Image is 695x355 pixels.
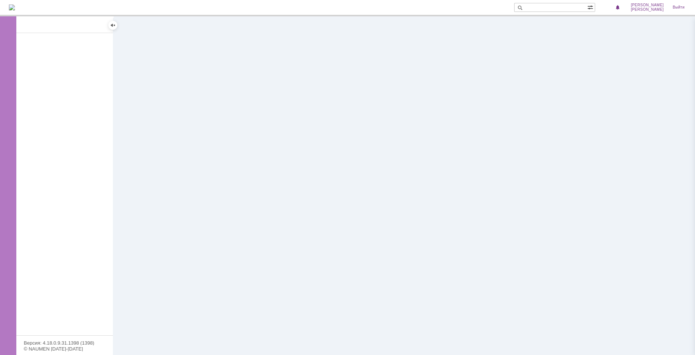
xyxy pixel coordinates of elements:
span: Расширенный поиск [587,3,595,10]
a: Перейти на домашнюю страницу [9,4,15,10]
div: © NAUMEN [DATE]-[DATE] [24,346,105,351]
div: Версия: 4.18.0.9.31.1398 (1398) [24,341,105,345]
img: logo [9,4,15,10]
span: [PERSON_NAME] [631,3,664,7]
span: [PERSON_NAME] [631,7,664,12]
div: Скрыть меню [108,21,117,30]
